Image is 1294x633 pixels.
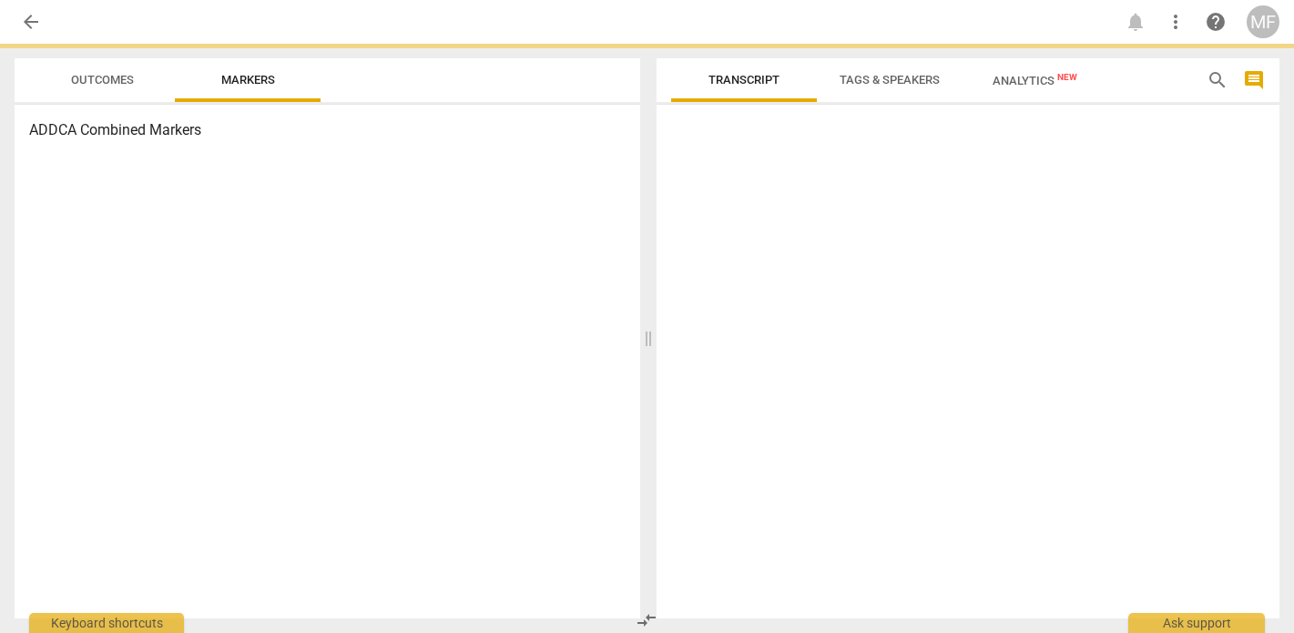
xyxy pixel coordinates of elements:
[993,74,1077,87] span: Analytics
[1057,72,1077,82] span: New
[71,73,134,87] span: Outcomes
[1207,69,1228,91] span: search
[1243,69,1265,91] span: comment
[1205,11,1227,33] span: help
[1128,613,1265,633] div: Ask support
[708,73,779,87] span: Transcript
[29,613,184,633] div: Keyboard shortcuts
[636,609,657,631] span: compare_arrows
[29,119,626,141] h3: ADDCA Combined Markers
[1239,66,1269,95] button: Show/Hide comments
[840,73,940,87] span: Tags & Speakers
[1247,5,1279,38] button: MF
[1199,5,1232,38] a: Help
[1203,66,1232,95] button: Search
[221,73,275,87] span: Markers
[1165,11,1187,33] span: more_vert
[20,11,42,33] span: arrow_back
